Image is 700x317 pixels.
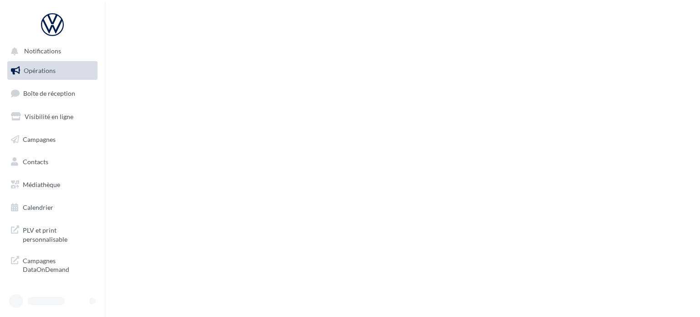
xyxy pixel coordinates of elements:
a: PLV et print personnalisable [5,220,99,247]
a: Boîte de réception [5,83,99,103]
a: Campagnes DataOnDemand [5,251,99,278]
span: Visibilité en ligne [25,113,73,120]
span: Notifications [24,47,61,55]
span: Médiathèque [23,181,60,188]
a: Calendrier [5,198,99,217]
a: Opérations [5,61,99,80]
span: Calendrier [23,203,53,211]
span: Campagnes DataOnDemand [23,255,94,274]
span: PLV et print personnalisable [23,224,94,244]
span: Opérations [24,67,56,74]
a: Médiathèque [5,175,99,194]
a: Campagnes [5,130,99,149]
span: Contacts [23,158,48,166]
span: Boîte de réception [23,89,75,97]
span: Campagnes [23,135,56,143]
a: Contacts [5,152,99,171]
a: Visibilité en ligne [5,107,99,126]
